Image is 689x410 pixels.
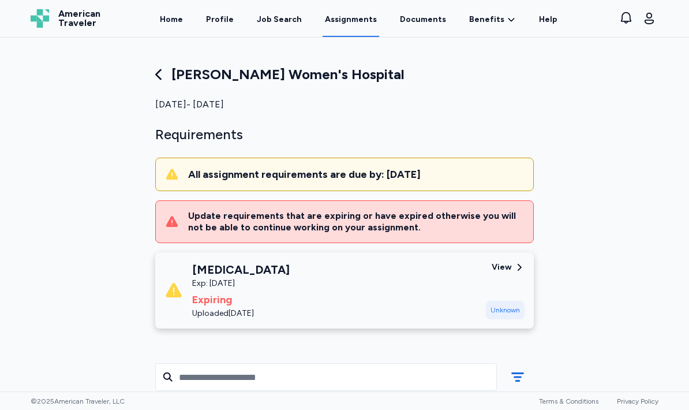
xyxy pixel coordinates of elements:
[155,125,534,144] div: Requirements
[192,278,290,289] div: Exp: [DATE]
[539,397,598,405] a: Terms & Conditions
[192,292,290,308] div: Expiring
[469,14,504,25] span: Benefits
[469,14,516,25] a: Benefits
[192,308,290,319] div: Uploaded [DATE]
[323,1,379,37] a: Assignments
[31,9,49,28] img: Logo
[31,397,125,406] span: © 2025 American Traveler, LLC
[192,262,290,278] div: [MEDICAL_DATA]
[188,167,524,181] div: All assignment requirements are due by: [DATE]
[492,262,512,273] div: View
[486,301,525,319] div: Unknown
[188,210,524,233] div: Update requirements that are expiring or have expired otherwise you will not be able to continue ...
[155,65,534,84] div: [PERSON_NAME] Women's Hospital
[257,14,302,25] div: Job Search
[617,397,658,405] a: Privacy Policy
[58,9,100,28] span: American Traveler
[155,98,534,111] div: [DATE] - [DATE]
